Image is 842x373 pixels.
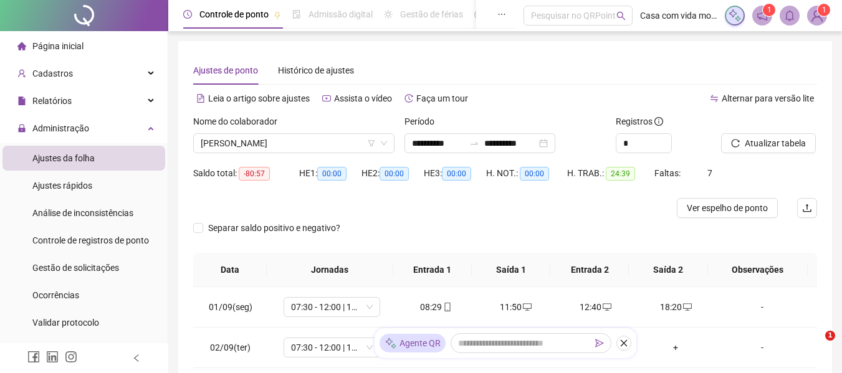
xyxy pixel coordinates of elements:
span: 07:30 - 12:00 | 13:12 - 17:30 [291,338,373,357]
span: swap [710,94,719,103]
span: 1 [767,6,772,14]
label: Nome do colaborador [193,115,285,128]
label: Período [404,115,443,128]
span: Página inicial [32,41,84,51]
div: Agente QR [380,334,446,352]
span: 7 [707,168,712,178]
span: Cadastros [32,68,73,78]
span: Análise de inconsistências [32,208,133,218]
div: HE 3: [424,166,486,181]
span: dashboard [474,10,483,19]
span: file [17,97,26,105]
span: Ajustes da folha [32,153,95,163]
span: Controle de registros de ponto [32,235,149,245]
th: Saída 2 [629,253,707,287]
button: Ver espelho de ponto [677,198,778,218]
div: 08:29 [406,300,466,314]
div: 11:50 [486,300,546,314]
th: Entrada 1 [393,253,472,287]
span: bell [784,10,795,21]
span: Faça um tour [416,93,468,103]
span: desktop [522,303,532,311]
div: HE 1: [299,166,361,181]
span: Observações [718,263,798,276]
span: to [469,138,479,148]
div: Saldo total: [193,166,299,181]
span: Administração [32,123,89,133]
span: youtube [322,94,331,103]
span: clock-circle [183,10,192,19]
sup: 1 [763,4,775,16]
span: desktop [682,303,692,311]
span: Atualizar tabela [745,136,806,150]
span: Histórico de ajustes [278,65,354,75]
span: Ver espelho de ponto [687,201,768,215]
span: 00:00 [520,167,549,181]
span: desktop [601,303,611,311]
span: Alternar para versão lite [722,93,814,103]
span: file-done [292,10,301,19]
span: Separar saldo positivo e negativo? [203,221,345,235]
div: 12:40 [566,300,626,314]
th: Observações [708,253,808,287]
span: info-circle [654,117,663,126]
span: lock [17,124,26,133]
span: swap-right [469,138,479,148]
span: Admissão digital [309,9,373,19]
span: -80:57 [239,167,270,181]
div: - [725,341,799,354]
iframe: Intercom live chat [800,331,830,361]
span: 1 [825,331,835,341]
span: history [404,94,413,103]
button: Atualizar tabela [721,133,816,153]
span: upload [802,203,812,213]
span: 07:30 - 12:00 | 13:12 - 17:30 [291,298,373,316]
span: pushpin [274,11,281,19]
span: linkedin [46,351,59,363]
span: Assista o vídeo [334,93,392,103]
th: Entrada 2 [550,253,629,287]
div: + [646,341,706,354]
span: reload [731,139,740,148]
img: sparkle-icon.fc2bf0ac1784a2077858766a79e2daf3.svg [728,9,742,22]
span: user-add [17,69,26,78]
span: 24:39 [606,167,635,181]
span: mobile [442,303,452,311]
span: filter [368,139,375,147]
span: close [620,339,628,347]
th: Data [193,253,267,287]
span: Gestão de férias [400,9,463,19]
span: Ajustes de ponto [193,65,258,75]
span: 00:00 [380,167,409,181]
span: notification [757,10,768,21]
span: ellipsis [497,10,506,19]
th: Jornadas [267,253,393,287]
span: 00:00 [317,167,347,181]
span: sun [384,10,393,19]
span: down [380,139,388,147]
img: sparkle-icon.fc2bf0ac1784a2077858766a79e2daf3.svg [385,337,397,350]
div: H. TRAB.: [567,166,654,181]
span: Controle de ponto [199,9,269,19]
span: facebook [27,351,40,363]
span: 02/09(ter) [210,342,251,352]
span: file-text [196,94,205,103]
span: Relatórios [32,96,72,106]
span: home [17,42,26,50]
span: 01/09(seg) [209,302,252,312]
span: 1 [822,6,826,14]
sup: Atualize o seu contato no menu Meus Dados [818,4,830,16]
span: Ocorrências [32,290,79,300]
span: Faltas: [654,168,682,178]
span: Casa com vida moveis sob medida ltda [640,9,717,22]
span: EZIA MARIA RIBEIRO DE SOUZA [201,134,387,153]
span: send [595,339,604,347]
span: Ajustes rápidos [32,181,92,191]
img: 82190 [808,6,826,25]
div: H. NOT.: [486,166,567,181]
span: search [616,11,626,21]
span: 00:00 [442,167,471,181]
span: instagram [65,351,77,363]
span: Registros [616,115,663,128]
span: Leia o artigo sobre ajustes [208,93,310,103]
